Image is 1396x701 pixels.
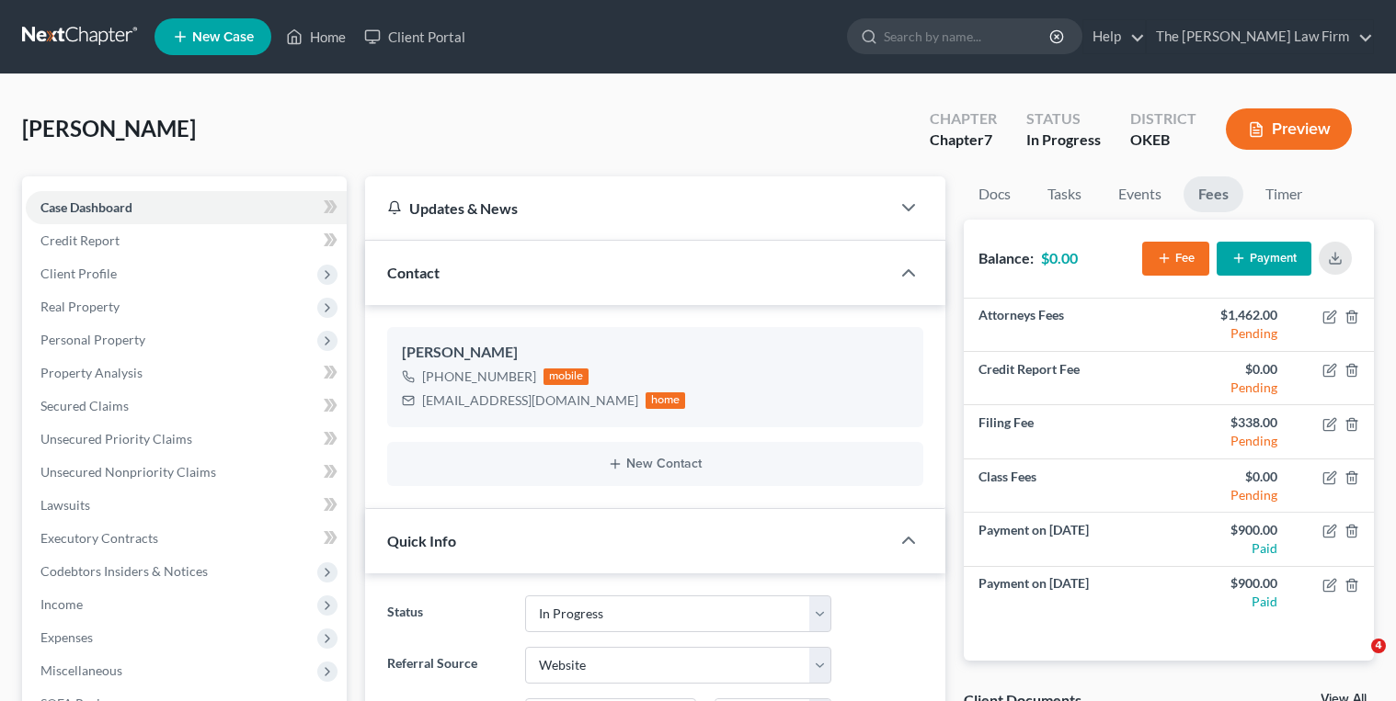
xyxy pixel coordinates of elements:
a: Credit Report [26,224,347,257]
a: Docs [964,176,1025,212]
button: Preview [1226,108,1352,150]
span: Secured Claims [40,398,129,413]
div: Pending [1184,324,1277,343]
span: Personal Property [40,332,145,347]
iframe: Intercom live chat [1333,639,1378,683]
span: Unsecured Nonpriority Claims [40,464,216,480]
div: $338.00 [1184,413,1277,432]
div: $0.00 [1184,468,1277,486]
div: In Progress [1026,130,1101,151]
span: Expenses [40,629,93,645]
div: Paid [1184,539,1277,558]
a: Secured Claims [26,390,347,423]
div: [EMAIL_ADDRESS][DOMAIN_NAME] [422,391,638,410]
td: Filing Fee [964,405,1169,458]
button: New Contact [402,457,910,471]
a: Home [277,20,355,53]
div: $900.00 [1184,521,1277,539]
div: Updates & News [387,198,869,218]
div: Pending [1184,432,1277,450]
a: Client Portal [355,20,475,53]
a: Case Dashboard [26,191,347,224]
a: Fees [1184,176,1243,212]
button: Fee [1142,242,1209,276]
span: Real Property [40,299,120,314]
a: The [PERSON_NAME] Law Firm [1147,20,1373,53]
span: 7 [984,130,992,148]
a: Unsecured Nonpriority Claims [26,456,347,489]
div: $0.00 [1184,360,1277,379]
button: Payment [1217,242,1311,276]
span: Credit Report [40,232,120,248]
label: Status [378,595,517,632]
div: [PERSON_NAME] [402,342,910,364]
a: Unsecured Priority Claims [26,423,347,456]
td: Payment on [DATE] [964,566,1169,619]
div: District [1130,108,1196,130]
div: Paid [1184,593,1277,611]
div: Status [1026,108,1101,130]
span: Codebtors Insiders & Notices [40,563,208,579]
div: Pending [1184,379,1277,397]
span: [PERSON_NAME] [22,115,196,141]
span: Case Dashboard [40,199,132,215]
span: Quick Info [387,532,456,549]
span: 4 [1371,639,1386,653]
span: Executory Contracts [40,530,158,546]
span: Lawsuits [40,497,90,513]
span: Miscellaneous [40,662,122,678]
a: Events [1104,176,1176,212]
div: Chapter [930,130,997,151]
div: home [646,392,686,409]
td: Attorneys Fees [964,299,1169,352]
label: Referral Source [378,647,517,684]
div: Pending [1184,486,1277,504]
strong: Balance: [978,249,1034,266]
div: OKEB [1130,130,1196,151]
strong: $0.00 [1041,249,1078,266]
a: Property Analysis [26,356,347,390]
span: Contact [387,264,440,281]
a: Lawsuits [26,489,347,522]
a: Executory Contracts [26,522,347,555]
span: Unsecured Priority Claims [40,431,192,447]
td: Class Fees [964,458,1169,512]
a: Help [1083,20,1145,53]
span: New Case [192,30,254,44]
input: Search by name... [884,19,1052,53]
div: $1,462.00 [1184,306,1277,324]
td: Credit Report Fee [964,352,1169,405]
div: $900.00 [1184,574,1277,593]
a: Tasks [1033,176,1096,212]
td: Payment on [DATE] [964,513,1169,566]
div: mobile [544,368,589,385]
span: Income [40,596,83,612]
a: Timer [1251,176,1317,212]
div: Chapter [930,108,997,130]
span: Client Profile [40,266,117,281]
div: [PHONE_NUMBER] [422,367,536,386]
span: Property Analysis [40,365,143,380]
